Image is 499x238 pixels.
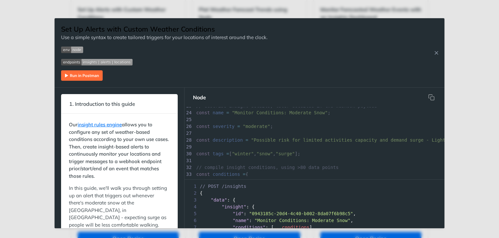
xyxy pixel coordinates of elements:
div: 27 [185,130,192,137]
div: 33 [185,171,192,178]
div: 26 [185,123,192,130]
span: "surge" [276,151,295,156]
div: 30 [185,150,192,157]
span: // POST /insights [200,184,246,189]
span: "data" [211,197,227,203]
span: 6 [185,217,198,224]
span: conditions [282,225,309,230]
div: { [185,190,444,197]
img: Run in Postman [61,70,103,81]
p: In this guide, we'll walk you through setting up an alert that triggers out whenever there's mode... [69,185,170,229]
span: ; [196,110,330,115]
span: ... [274,225,282,230]
span: ; [196,124,273,129]
a: Expand image [61,72,103,78]
div: 29 [185,144,192,150]
span: description [213,137,243,143]
div: : { [185,197,444,203]
div: 24 [185,109,192,116]
a: insight rules engine [78,121,122,128]
span: "Possible risk for limited activities capacity and demand surge - Light Snow" [251,137,462,143]
div: : , [185,210,444,217]
span: const [196,124,210,129]
span: "moderate" [243,124,270,129]
div: : , [185,217,444,224]
span: 5 [185,210,198,217]
span: "0943185c-20d4-4c40-b002-8da07f6b98c5" [249,211,353,216]
span: = [237,124,240,129]
span: "insight" [222,204,246,209]
div: 25 [185,116,192,123]
span: name [213,110,224,115]
span: "name" [233,218,249,223]
span: const [196,110,210,115]
div: 31 [185,157,192,164]
span: const [196,151,210,156]
div: : [ ], [185,224,444,231]
span: "Monitor Conditions: Moderate Snow" [255,218,351,223]
span: 3 [185,197,198,203]
span: 4 [185,203,198,210]
button: Close Recipe [431,49,441,56]
div: : { [185,203,444,210]
img: endpoint [61,59,133,65]
span: Expand image [61,46,267,53]
span: // compile insight conditions, using >80 data points [196,165,339,170]
span: severity [213,124,235,129]
img: env [61,47,83,53]
strong: Our allows you to configure any set of weather-based conditions according to your own use cases. ... [69,121,169,179]
span: Expand image [61,58,267,66]
span: "snow" [257,151,273,156]
span: = [246,137,248,143]
p: Use a simple syntax to create tailored triggers for your locations of interest around the clock. [61,34,267,41]
div: 32 [185,164,192,171]
span: const [196,137,210,143]
span: "conditions" [233,225,265,230]
span: 7 [185,224,198,231]
span: 2 [185,190,198,197]
span: conditions [213,172,240,177]
h1: Set Up Alerts with Custom Weather Conditions [61,25,267,34]
span: 1. Introduction to this guide [65,98,140,110]
span: = [226,151,229,156]
span: = [226,110,229,115]
span: { [196,172,248,177]
span: "Monitor Conditions: Moderate Snow" [232,110,328,115]
span: 1 [185,183,198,190]
svg: hidden [428,94,435,101]
span: const [196,172,210,177]
span: tags [213,151,224,156]
span: ; [196,137,465,143]
span: "winter" [232,151,254,156]
span: [ , , ]; [196,151,300,156]
button: Copy [425,91,438,104]
span: "id" [233,211,244,216]
button: Node [188,91,211,104]
div: 28 [185,137,192,144]
span: = [243,172,245,177]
